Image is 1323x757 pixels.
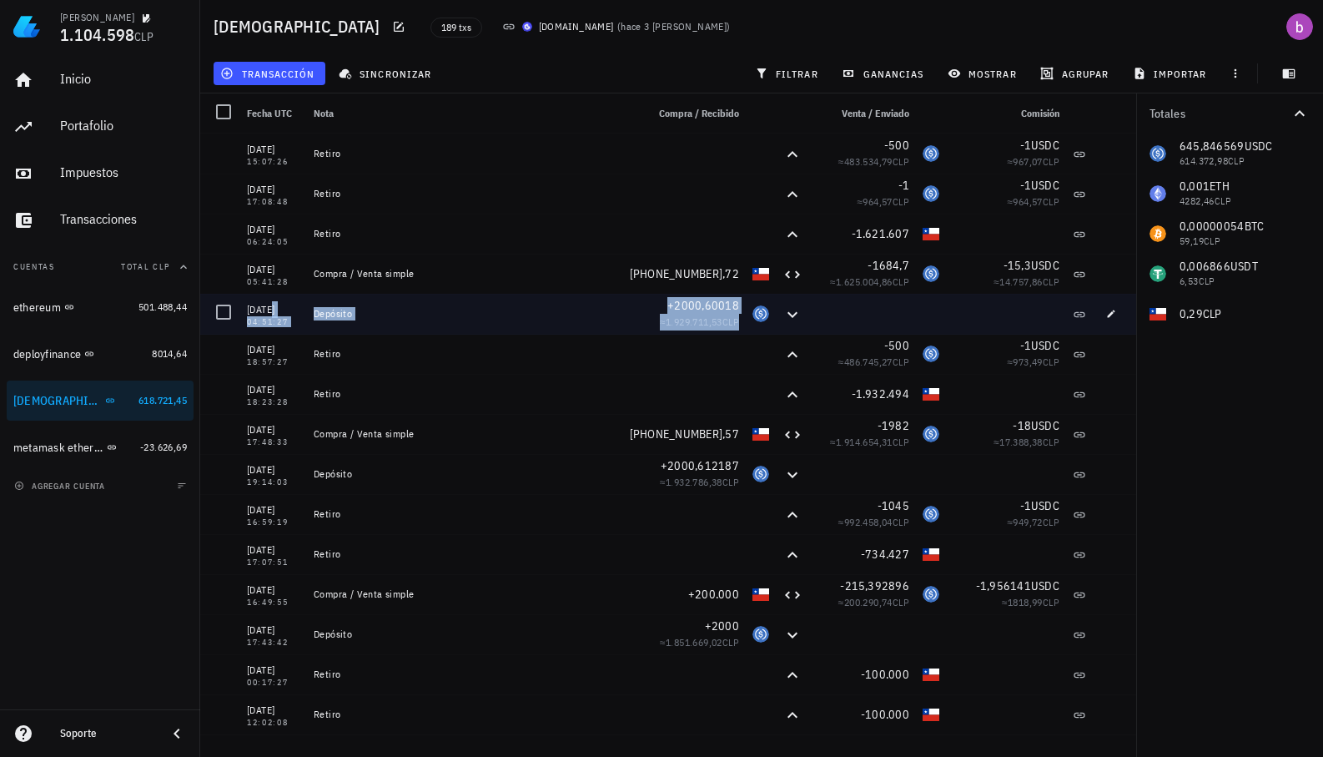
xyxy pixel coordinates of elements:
[941,62,1027,85] button: mostrar
[722,636,739,648] span: CLP
[10,477,113,494] button: agregar cuenta
[13,441,103,455] div: metamask ethereum
[923,225,939,242] div: CLP-icon
[923,346,939,362] div: USDC-icon
[60,211,187,227] div: Transacciones
[752,265,769,282] div: CLP-icon
[1031,338,1059,353] span: USDC
[836,275,893,288] span: 1.625.004,86
[247,462,300,478] div: [DATE]
[666,636,722,648] span: 1.851.669,02
[893,596,909,608] span: CLP
[893,436,909,448] span: CLP
[976,578,1031,593] span: -1,956141
[1020,178,1032,193] span: -1
[845,67,923,80] span: ganancias
[660,636,739,648] span: ≈
[121,261,170,272] span: Total CLP
[314,668,632,681] div: Retiro
[247,478,300,487] div: 19:14:03
[1007,516,1059,528] span: ≈
[836,436,893,448] span: 1.914.654,31
[314,548,632,561] div: Retiro
[617,18,731,35] span: ( )
[1043,596,1059,608] span: CLP
[1002,596,1059,608] span: ≈
[852,386,910,401] span: -1.932.494
[247,278,300,286] div: 05:41:28
[247,638,300,647] div: 17:43:42
[630,426,739,442] span: [PHONE_NUMBER],57
[923,586,939,603] div: USDC-icon
[893,195,909,208] span: CLP
[138,300,187,313] span: 501.488,44
[1008,596,1043,608] span: 1818,99
[1020,138,1032,153] span: -1
[247,301,300,318] div: [DATE]
[152,347,187,360] span: 8014,64
[1043,275,1059,288] span: CLP
[1136,67,1207,80] span: importar
[539,18,614,35] div: [DOMAIN_NAME]
[247,421,300,438] div: [DATE]
[840,578,909,593] span: -215,392896
[314,387,632,401] div: Retiro
[1125,62,1217,85] button: importar
[1013,155,1042,168] span: 967,07
[247,502,300,518] div: [DATE]
[314,467,632,481] div: Depósito
[923,546,939,563] div: CLP-icon
[659,107,739,119] span: Compra / Recibido
[1031,578,1059,593] span: USDC
[884,338,909,353] span: -500
[752,626,769,643] div: USDC-icon
[1020,498,1032,513] span: -1
[951,67,1017,80] span: mostrar
[342,67,431,80] span: sincronizar
[863,195,892,208] span: 964,57
[893,516,909,528] span: CLP
[838,155,909,168] span: ≈
[1031,178,1059,193] span: USDC
[1013,195,1042,208] span: 964,57
[1043,516,1059,528] span: CLP
[1013,418,1031,433] span: -18
[332,62,442,85] button: sincronizar
[441,18,471,37] span: 189 txs
[838,516,909,528] span: ≈
[247,438,300,447] div: 17:48:33
[1004,258,1031,273] span: -15,3
[688,587,739,602] span: +200.000
[758,67,818,80] span: filtrar
[946,93,1066,134] div: Comisión
[835,62,934,85] button: ganancias
[844,155,893,168] span: 483.534,79
[752,426,769,442] div: CLP-icon
[214,13,387,40] h1: [DEMOGRAPHIC_DATA]
[247,221,300,238] div: [DATE]
[60,71,187,87] div: Inicio
[1007,356,1059,368] span: ≈
[1021,107,1059,119] span: Comisión
[923,506,939,522] div: USDC-icon
[247,381,300,398] div: [DATE]
[7,381,194,421] a: [DEMOGRAPHIC_DATA] 618.721,45
[861,667,909,682] span: -100.000
[314,107,334,119] span: Nota
[224,67,314,80] span: transacción
[1007,195,1059,208] span: ≈
[1149,108,1290,119] div: Totales
[314,507,632,521] div: Retiro
[247,141,300,158] div: [DATE]
[247,107,292,119] span: Fecha UTC
[1020,338,1032,353] span: -1
[1031,418,1059,433] span: USDC
[666,315,722,328] span: 1.929.711,53
[1007,155,1059,168] span: ≈
[809,93,916,134] div: Venta / Enviado
[13,13,40,40] img: LedgiFi
[307,93,639,134] div: Nota
[7,200,194,240] a: Transacciones
[844,516,893,528] span: 992.458,04
[247,318,300,326] div: 04:51:27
